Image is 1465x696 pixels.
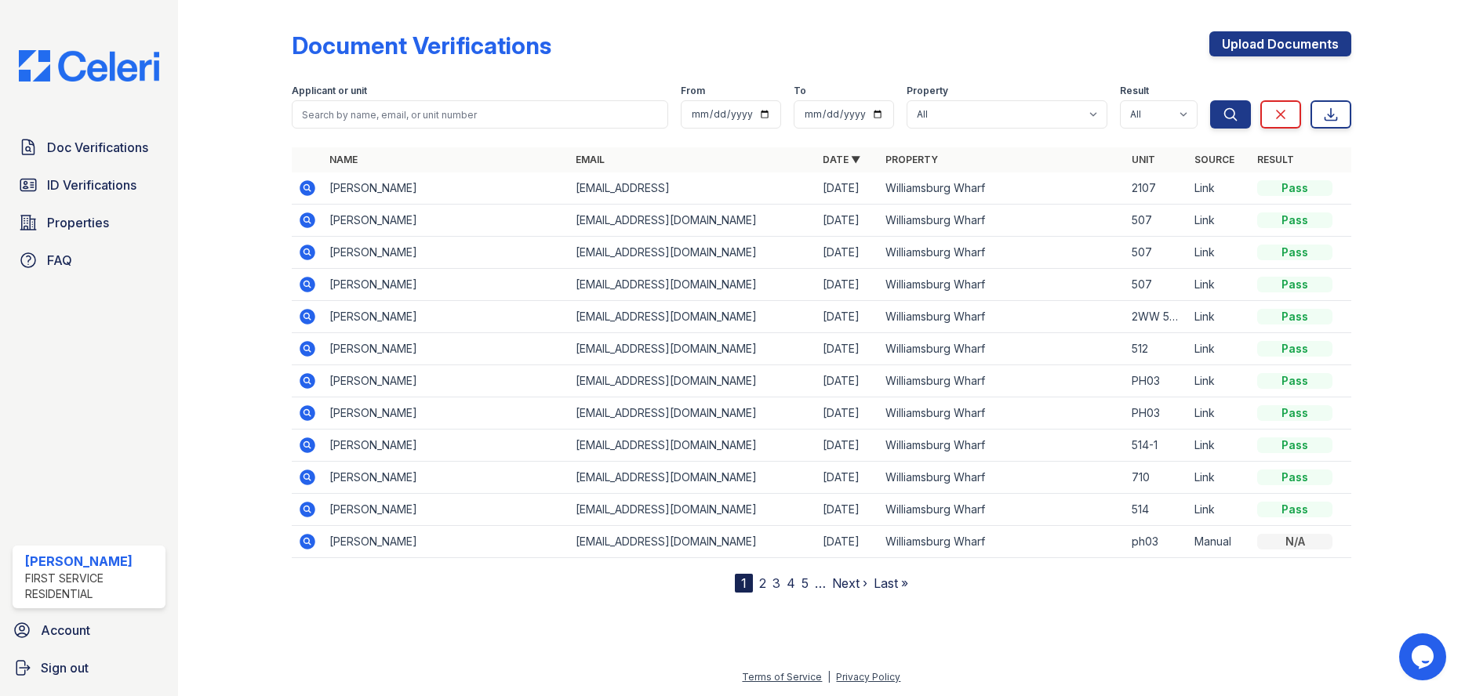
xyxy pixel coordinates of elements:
[569,333,816,365] td: [EMAIL_ADDRESS][DOMAIN_NAME]
[25,552,159,571] div: [PERSON_NAME]
[1257,405,1332,421] div: Pass
[13,132,165,163] a: Doc Verifications
[329,154,358,165] a: Name
[879,397,1126,430] td: Williamsburg Wharf
[832,575,867,591] a: Next ›
[1257,309,1332,324] div: Pass
[25,571,159,602] div: First Service Residential
[1257,341,1332,357] div: Pass
[816,333,879,365] td: [DATE]
[816,172,879,205] td: [DATE]
[1132,154,1155,165] a: Unit
[1209,31,1351,56] a: Upload Documents
[569,397,816,430] td: [EMAIL_ADDRESS][DOMAIN_NAME]
[1257,277,1332,292] div: Pass
[576,154,605,165] a: Email
[47,251,72,270] span: FAQ
[1188,172,1251,205] td: Link
[879,526,1126,558] td: Williamsburg Wharf
[1194,154,1234,165] a: Source
[47,213,109,232] span: Properties
[816,397,879,430] td: [DATE]
[879,365,1126,397] td: Williamsburg Wharf
[323,365,570,397] td: [PERSON_NAME]
[1125,526,1188,558] td: ph03
[292,31,551,60] div: Document Verifications
[323,269,570,301] td: [PERSON_NAME]
[569,269,816,301] td: [EMAIL_ADDRESS][DOMAIN_NAME]
[6,50,172,82] img: CE_Logo_Blue-a8612792a0a2168367f1c8372b55b34899dd931a85d93a1a3d3e32e68fde9ad4.png
[1257,154,1294,165] a: Result
[1125,172,1188,205] td: 2107
[569,494,816,526] td: [EMAIL_ADDRESS][DOMAIN_NAME]
[323,526,570,558] td: [PERSON_NAME]
[879,430,1126,462] td: Williamsburg Wharf
[323,333,570,365] td: [PERSON_NAME]
[879,462,1126,494] td: Williamsburg Wharf
[569,237,816,269] td: [EMAIL_ADDRESS][DOMAIN_NAME]
[823,154,860,165] a: Date ▼
[323,172,570,205] td: [PERSON_NAME]
[1188,365,1251,397] td: Link
[13,245,165,276] a: FAQ
[772,575,780,591] a: 3
[794,85,806,97] label: To
[1188,494,1251,526] td: Link
[787,575,795,591] a: 4
[1188,237,1251,269] td: Link
[879,237,1126,269] td: Williamsburg Wharf
[1257,502,1332,517] div: Pass
[1125,494,1188,526] td: 514
[879,301,1126,333] td: Williamsburg Wharf
[1399,633,1449,680] iframe: chat widget
[1125,301,1188,333] td: 2WW 520
[1257,373,1332,389] div: Pass
[1188,301,1251,333] td: Link
[759,575,766,591] a: 2
[879,494,1126,526] td: Williamsburg Wharf
[569,301,816,333] td: [EMAIL_ADDRESS][DOMAIN_NAME]
[816,237,879,269] td: [DATE]
[47,176,136,194] span: ID Verifications
[323,237,570,269] td: [PERSON_NAME]
[323,494,570,526] td: [PERSON_NAME]
[1188,269,1251,301] td: Link
[1188,430,1251,462] td: Link
[323,397,570,430] td: [PERSON_NAME]
[292,85,367,97] label: Applicant or unit
[1188,462,1251,494] td: Link
[1257,212,1332,228] div: Pass
[836,671,900,683] a: Privacy Policy
[1257,534,1332,549] div: N/A
[6,652,172,683] a: Sign out
[569,365,816,397] td: [EMAIL_ADDRESS][DOMAIN_NAME]
[569,526,816,558] td: [EMAIL_ADDRESS][DOMAIN_NAME]
[816,462,879,494] td: [DATE]
[1188,205,1251,237] td: Link
[681,85,705,97] label: From
[907,85,948,97] label: Property
[323,301,570,333] td: [PERSON_NAME]
[1125,365,1188,397] td: PH03
[47,138,148,157] span: Doc Verifications
[1125,430,1188,462] td: 514-1
[1120,85,1149,97] label: Result
[879,333,1126,365] td: Williamsburg Wharf
[885,154,938,165] a: Property
[323,430,570,462] td: [PERSON_NAME]
[742,671,822,683] a: Terms of Service
[816,365,879,397] td: [DATE]
[816,205,879,237] td: [DATE]
[323,462,570,494] td: [PERSON_NAME]
[1125,333,1188,365] td: 512
[816,526,879,558] td: [DATE]
[802,575,809,591] a: 5
[1257,245,1332,260] div: Pass
[1125,462,1188,494] td: 710
[816,301,879,333] td: [DATE]
[323,205,570,237] td: [PERSON_NAME]
[1257,437,1332,453] div: Pass
[827,671,831,683] div: |
[6,614,172,646] a: Account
